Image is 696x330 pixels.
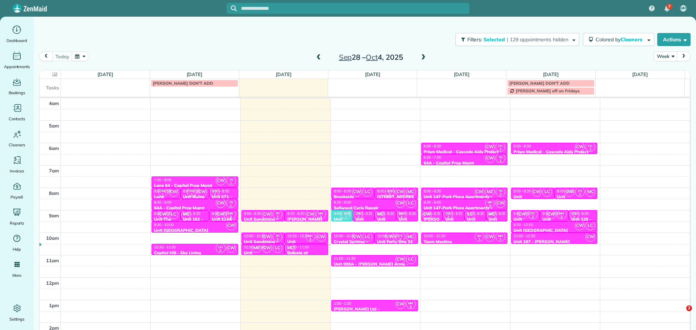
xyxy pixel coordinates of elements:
span: 8:30 - 9:00 [334,200,351,205]
div: 64A - Capital Prop Mgmt [423,160,506,166]
div: Sellwood Cycle Repair [333,205,416,210]
span: MZ [252,243,261,253]
span: [PERSON_NAME] DON'T ADD [509,80,569,86]
small: 3 [397,214,406,221]
span: CW [395,299,405,309]
span: CS [213,189,217,193]
span: CW [262,209,272,219]
span: 6:30 - 7:00 [424,155,441,160]
a: [DATE] [98,71,113,77]
span: 8:00 - 8:30 [183,189,200,193]
span: 5am [49,123,59,129]
span: More [12,272,21,279]
span: Colored by [596,36,645,43]
small: 2 [210,191,219,198]
div: Unit 008A - [PERSON_NAME] Arms - Capital [333,262,416,272]
div: Unit [GEOGRAPHIC_DATA][PERSON_NAME] - Capital [556,194,595,220]
span: CH [218,245,223,249]
span: 10:30 - 11:00 [154,245,176,250]
small: 2 [586,146,595,153]
span: Cleaners [621,36,644,43]
span: 8:00 - 8:30 [334,189,351,193]
span: CW [352,232,362,242]
div: Unit The Union - Amc Property [154,217,178,238]
small: 3 [406,304,415,310]
span: 8:00 - 8:30 [514,189,531,193]
div: Unit [GEOGRAPHIC_DATA] - Eko [513,194,552,210]
small: 1 [496,236,505,243]
span: CW [262,243,272,253]
span: 7am [49,168,59,174]
small: 1 [341,214,350,221]
span: 10:00 - 10:30 [334,234,356,238]
span: CW [517,209,527,219]
small: 2 [444,214,453,221]
a: Payroll [3,180,31,201]
button: Colored byCleaners [583,33,654,46]
div: Unit [PERSON_NAME] - Eko [287,239,326,255]
div: [PERSON_NAME] Coffee Factory [287,217,326,227]
button: Filters: Selected | 129 appointments hidden [455,33,579,46]
span: CW [395,187,405,197]
div: Unit [GEOGRAPHIC_DATA] Apartments - Tokola Properties [513,217,538,248]
span: CW [485,232,495,242]
span: Reports [10,220,24,227]
span: MC [406,187,416,197]
span: MH [318,211,323,215]
small: 2 [216,247,225,254]
small: 3 [557,214,566,221]
span: MC [487,209,497,219]
span: 1:00 - 1:30 [334,301,351,306]
span: CW [485,153,495,163]
span: CW [546,209,556,219]
a: Invoices [3,154,31,175]
small: 2 [187,191,196,198]
small: 2 [273,236,282,243]
span: 9:00 - 9:30 [154,211,171,216]
small: 2 [496,146,505,153]
span: 10:30 - 11:00 [244,245,266,250]
div: Unit Sandstone - Tokola Properties [244,217,282,227]
span: 8:00 - 8:30 [377,189,394,193]
span: MC [406,232,416,242]
div: Unit [PERSON_NAME] - Rcm Properties [542,217,567,243]
span: 9:30 - 10:00 [514,222,533,227]
span: TR [229,177,233,181]
div: Unit [GEOGRAPHIC_DATA][PERSON_NAME] - Capital [154,228,236,238]
span: AH [477,234,482,238]
span: MH [498,234,503,238]
button: Focus search [227,5,237,11]
small: 1 [496,158,505,164]
span: MH [488,200,493,204]
span: MH [559,211,564,215]
div: Prism Medical - Cascade Aids Project [423,149,506,154]
span: LC [406,198,416,208]
span: 9am [49,213,59,218]
span: 11:00 - 11:30 [334,256,356,261]
span: TR [275,234,279,238]
div: Unit 124A - [GEOGRAPHIC_DATA] ([GEOGRAPHIC_DATA]) - Capital [211,217,236,248]
span: CS [572,211,576,215]
div: [PERSON_NAME] Ltd - [PERSON_NAME][GEOGRAPHIC_DATA] [333,306,416,317]
div: Unit 187 - [PERSON_NAME][GEOGRAPHIC_DATA] - Capital [513,239,596,250]
div: Unit 147-Park Place Apartments - Capital Property Management [423,194,506,205]
div: Team Meeting [423,239,506,244]
span: CW [564,187,574,197]
span: 9:00 - 9:30 [334,211,351,216]
span: [PERSON_NAME] off on Fridays [516,88,580,93]
span: Oct [366,53,378,62]
span: Appointments [4,63,30,70]
small: 3 [316,214,326,221]
small: 1 [227,180,236,187]
span: Payroll [11,193,24,201]
span: MC [285,243,295,253]
button: next [677,51,691,61]
span: LC [585,221,595,230]
span: 10:00 - 10:30 [514,234,535,238]
span: MC [375,209,385,219]
span: CW [496,198,505,208]
span: Help [13,246,21,253]
small: 2 [575,191,584,198]
a: [DATE] [543,71,559,77]
span: MH [408,301,413,305]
